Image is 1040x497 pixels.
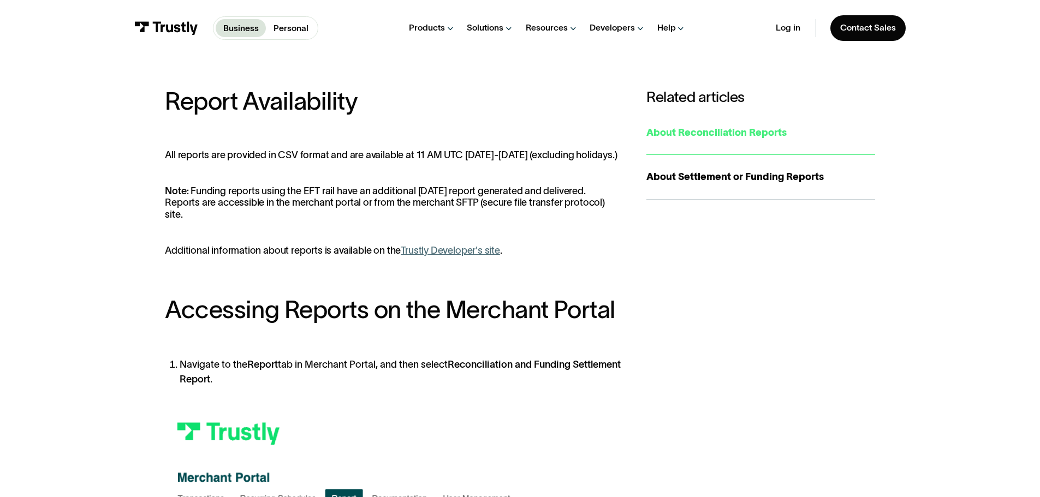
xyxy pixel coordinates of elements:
[776,22,800,33] a: Log in
[526,22,568,33] div: Resources
[165,185,186,196] strong: Note
[266,19,316,37] a: Personal
[646,88,875,105] h3: Related articles
[180,357,622,387] li: Navigate to the tab in Merchant Portal, and then select .
[223,22,259,35] p: Business
[646,170,875,184] div: About Settlement or Funding Reports
[830,15,906,41] a: Contact Sales
[165,245,622,257] p: Additional information about reports is available on the .
[165,185,622,221] p: : Funding reports using the EFT rail have an additional [DATE] report generated and delivered. Re...
[180,359,621,385] strong: Reconciliation and Funding Settlement Report
[646,111,875,155] a: About Reconciliation Reports
[657,22,676,33] div: Help
[134,21,198,35] img: Trustly Logo
[165,149,622,161] p: All reports are provided in CSV format and are available at 11 AM UTC [DATE]-[DATE] (excluding ho...
[646,125,875,140] div: About Reconciliation Reports
[247,359,278,370] strong: Report
[216,19,266,37] a: Business
[840,22,896,33] div: Contact Sales
[646,155,875,200] a: About Settlement or Funding Reports
[165,296,622,323] h2: Accessing Reports on the Merchant Portal
[401,245,500,256] a: Trustly Developer's site
[165,88,622,115] h2: Report Availability
[590,22,635,33] div: Developers
[409,22,445,33] div: Products
[467,22,503,33] div: Solutions
[274,22,308,35] p: Personal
